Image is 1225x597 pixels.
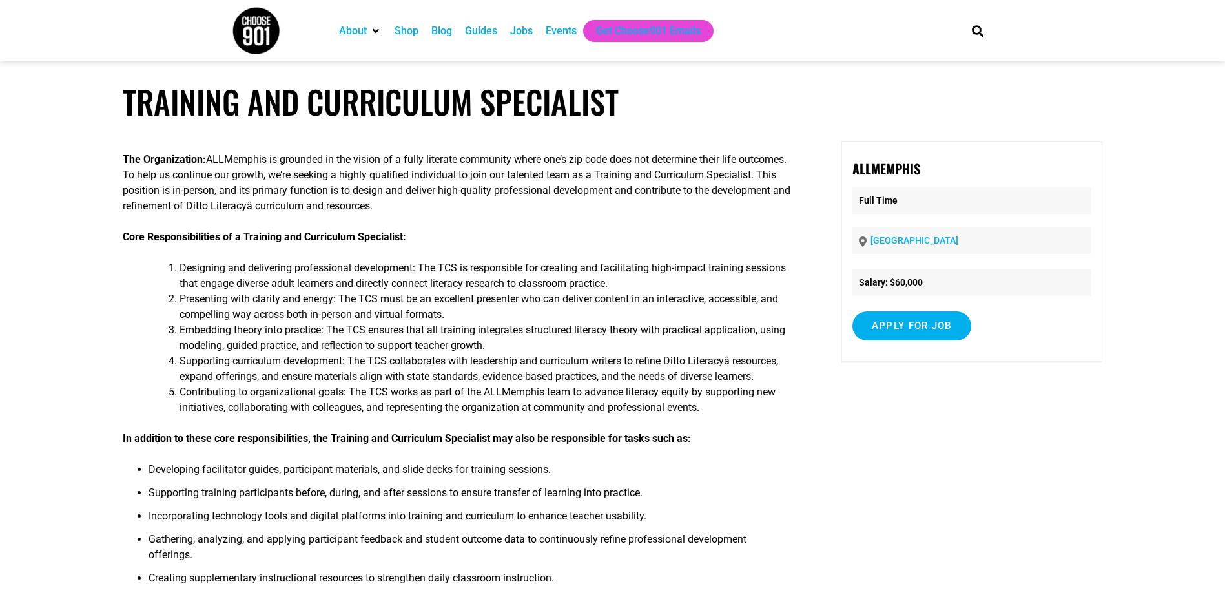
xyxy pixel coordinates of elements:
[870,235,958,246] a: [GEOGRAPHIC_DATA]
[852,187,1091,214] p: Full Time
[149,571,792,594] li: Creating supplementary instructional resources to strengthen daily classroom instruction.
[852,311,971,340] input: Apply for job
[596,23,701,39] a: Get Choose901 Emails
[967,20,988,41] div: Search
[180,384,792,415] li: Contributing to organizational goals: The TCS works as part of the ALLMemphis team to advance lit...
[510,23,533,39] a: Jobs
[149,508,792,532] li: Incorporating technology tools and digital platforms into training and curriculum to enhance teac...
[180,291,792,322] li: Presenting with clarity and energy: The TCS must be an excellent presenter who can deliver conten...
[180,322,792,353] li: Embedding theory into practice: The TCS ensures that all training integrates structured literacy ...
[180,353,792,384] li: Supporting curriculum development: The TCS collaborates with leadership and curriculum writers to...
[333,20,388,42] div: About
[431,23,452,39] a: Blog
[123,231,406,243] strong: Core Responsibilities of a Training and Curriculum Specialist:
[333,20,950,42] nav: Main nav
[546,23,577,39] a: Events
[149,485,792,508] li: Supporting training participants before, during, and after sessions to ensure transfer of learnin...
[852,159,920,178] strong: ALLMemphis
[395,23,418,39] a: Shop
[123,83,1103,121] h1: Training and Curriculum Specialist
[465,23,497,39] a: Guides
[339,23,367,39] a: About
[149,532,792,571] li: Gathering, analyzing, and applying participant feedback and student outcome data to continuously ...
[123,153,206,165] strong: The Organization:
[123,432,691,445] strong: In addition to these core responsibilities, the Training and Curriculum Specialist may also be re...
[852,269,1091,296] li: Salary: $60,000
[149,462,792,485] li: Developing facilitator guides, participant materials, and slide decks for training sessions.
[123,152,792,214] p: ALLMemphis is grounded in the vision of a fully literate community where one’s zip code does not ...
[180,260,792,291] li: Designing and delivering professional development: The TCS is responsible for creating and facili...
